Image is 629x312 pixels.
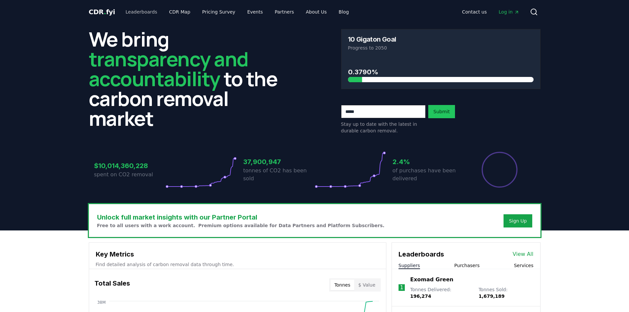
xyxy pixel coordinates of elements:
[89,8,115,16] span: CDR fyi
[269,6,299,18] a: Partners
[89,7,115,17] a: CDR.fyi
[242,6,268,18] a: Events
[514,262,533,269] button: Services
[243,157,315,167] h3: 37,900,947
[478,286,533,299] p: Tonnes Sold :
[341,121,426,134] p: Stay up to date with the latest in durable carbon removal.
[97,222,385,229] p: Free to all users with a work account. Premium options available for Data Partners and Platform S...
[493,6,524,18] a: Log in
[509,218,527,224] a: Sign Up
[89,45,248,92] span: transparency and accountability
[481,151,518,188] div: Percentage of sales delivered
[393,167,464,183] p: of purchases have been delivered
[478,294,505,299] span: 1,679,189
[94,161,165,171] h3: $10,014,360,228
[400,284,403,292] p: 1
[300,6,332,18] a: About Us
[428,105,455,118] button: Submit
[331,280,354,290] button: Tonnes
[499,9,519,15] span: Log in
[96,261,379,268] p: Find detailed analysis of carbon removal data through time.
[399,249,444,259] h3: Leaderboards
[120,6,354,18] nav: Main
[333,6,354,18] a: Blog
[504,214,532,227] button: Sign Up
[354,280,379,290] button: $ Value
[410,286,472,299] p: Tonnes Delivered :
[399,262,420,269] button: Suppliers
[94,171,165,179] p: spent on CO2 removal
[457,6,492,18] a: Contact us
[97,300,106,305] tspan: 38M
[96,249,379,259] h3: Key Metrics
[120,6,162,18] a: Leaderboards
[457,6,524,18] nav: Main
[243,167,315,183] p: tonnes of CO2 has been sold
[454,262,480,269] button: Purchasers
[104,8,106,16] span: .
[410,294,431,299] span: 196,274
[89,29,288,128] h2: We bring to the carbon removal market
[393,157,464,167] h3: 2.4%
[97,212,385,222] h3: Unlock full market insights with our Partner Portal
[348,45,534,51] p: Progress to 2050
[410,276,453,284] a: Exomad Green
[197,6,240,18] a: Pricing Survey
[94,278,130,292] h3: Total Sales
[513,250,534,258] a: View All
[348,67,534,77] h3: 0.3790%
[348,36,396,43] h3: 10 Gigaton Goal
[164,6,195,18] a: CDR Map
